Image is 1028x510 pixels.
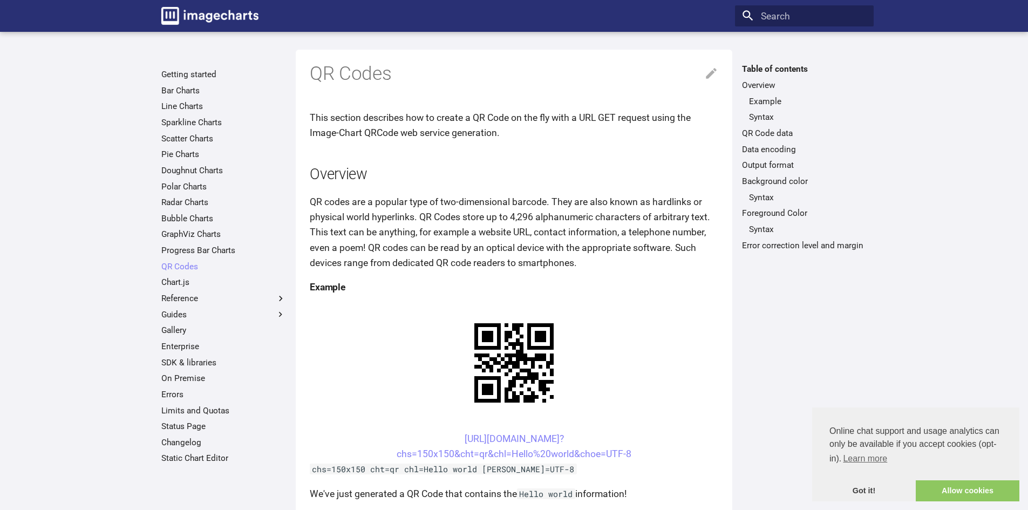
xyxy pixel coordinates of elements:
h4: Example [310,280,718,295]
input: Search [735,5,874,27]
a: SDK & libraries [161,357,286,368]
a: Overview [742,80,867,91]
img: logo [161,7,258,25]
a: Output format [742,160,867,171]
a: Example [749,96,867,107]
a: Bar Charts [161,85,286,96]
a: Syntax [749,224,867,235]
a: On Premise [161,373,286,384]
h1: QR Codes [310,62,718,86]
a: Sparkline Charts [161,117,286,128]
nav: Foreground Color [742,224,867,235]
label: Guides [161,309,286,320]
nav: Background color [742,192,867,203]
a: Background color [742,176,867,187]
code: Hello world [517,488,575,499]
a: QR Code data [742,128,867,139]
p: QR codes are a popular type of two-dimensional barcode. They are also known as hardlinks or physi... [310,194,718,270]
a: Scatter Charts [161,133,286,144]
a: learn more about cookies [841,451,889,467]
nav: Overview [742,96,867,123]
code: chs=150x150 cht=qr chl=Hello world [PERSON_NAME]=UTF-8 [310,464,577,474]
a: Data encoding [742,144,867,155]
a: dismiss cookie message [812,480,916,502]
a: Radar Charts [161,197,286,208]
a: Line Charts [161,101,286,112]
a: Limits and Quotas [161,405,286,416]
a: Syntax [749,192,867,203]
h2: Overview [310,164,718,185]
img: chart [455,304,573,421]
nav: Table of contents [735,64,874,250]
a: allow cookies [916,480,1019,502]
a: Changelog [161,437,286,448]
a: Bubble Charts [161,213,286,224]
a: Image-Charts documentation [156,2,263,29]
a: Doughnut Charts [161,165,286,176]
a: Foreground Color [742,208,867,219]
a: Progress Bar Charts [161,245,286,256]
a: Syntax [749,112,867,123]
p: We've just generated a QR Code that contains the information! [310,486,718,501]
label: Reference [161,293,286,304]
a: Gallery [161,325,286,336]
label: Table of contents [735,64,874,74]
a: Errors [161,389,286,400]
a: QR Codes [161,261,286,272]
a: [URL][DOMAIN_NAME]?chs=150x150&cht=qr&chl=Hello%20world&choe=UTF-8 [397,433,631,459]
a: Enterprise [161,341,286,352]
a: Chart.js [161,277,286,288]
p: This section describes how to create a QR Code on the fly with a URL GET request using the Image-... [310,110,718,140]
a: Error correction level and margin [742,240,867,251]
div: cookieconsent [812,407,1019,501]
a: Status Page [161,421,286,432]
span: Online chat support and usage analytics can only be available if you accept cookies (opt-in). [829,425,1002,467]
a: Getting started [161,69,286,80]
a: GraphViz Charts [161,229,286,240]
a: Polar Charts [161,181,286,192]
a: Pie Charts [161,149,286,160]
a: Static Chart Editor [161,453,286,464]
